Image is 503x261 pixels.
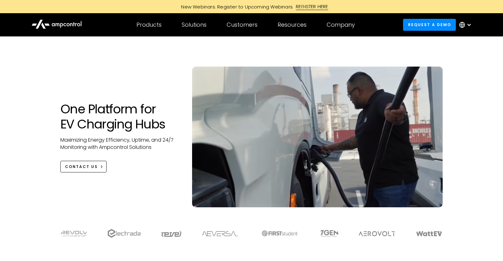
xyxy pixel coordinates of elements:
div: Solutions [182,21,207,28]
div: Company [327,21,355,28]
div: REGISTER HERE [296,3,328,10]
div: Products [136,21,162,28]
img: electrada logo [108,229,141,238]
div: CONTACT US [65,164,98,170]
div: Customers [227,21,257,28]
h1: One Platform for EV Charging Hubs [60,101,180,132]
a: New Webinars: Register to Upcoming WebinarsREGISTER HERE [110,3,393,10]
img: WattEV logo [416,231,442,236]
p: Maximizing Energy Efficiency, Uptime, and 24/7 Monitoring with Ampcontrol Solutions [60,137,180,151]
div: Resources [278,21,307,28]
img: Aerovolt Logo [358,231,396,236]
a: CONTACT US [60,161,107,172]
a: Request a demo [403,19,456,30]
div: New Webinars: Register to Upcoming Webinars [175,3,296,10]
